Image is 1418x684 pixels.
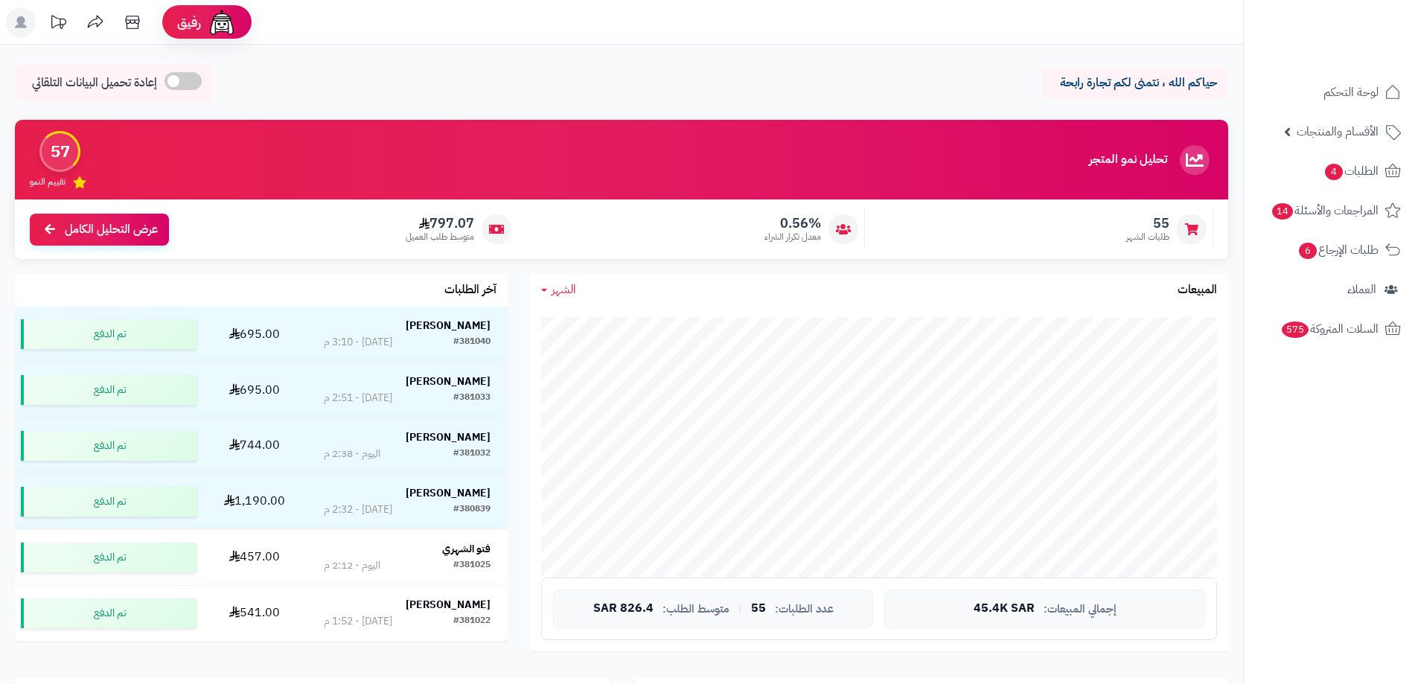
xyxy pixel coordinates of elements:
span: عرض التحليل الكامل [65,221,158,238]
div: تم الدفع [21,375,197,405]
span: | [738,603,742,614]
div: #381040 [453,335,491,350]
span: طلبات الإرجاع [1297,240,1379,261]
a: الشهر [541,281,576,298]
div: تم الدفع [21,487,197,517]
div: #381033 [453,391,491,406]
div: #380839 [453,502,491,517]
strong: [PERSON_NAME] [406,318,491,333]
div: تم الدفع [21,431,197,461]
span: 575 [1282,322,1309,338]
span: عدد الطلبات: [775,603,834,616]
span: 797.07 [406,215,474,231]
div: تم الدفع [21,598,197,628]
a: السلات المتروكة575 [1253,311,1409,347]
span: 45.4K SAR [974,602,1035,616]
a: تحديثات المنصة [39,7,77,41]
a: الطلبات4 [1253,153,1409,189]
td: 695.00 [202,362,307,418]
span: الأقسام والمنتجات [1297,121,1379,142]
a: طلبات الإرجاع6 [1253,232,1409,268]
div: [DATE] - 1:52 م [324,614,392,629]
span: إجمالي المبيعات: [1044,603,1117,616]
strong: [PERSON_NAME] [406,374,491,389]
span: 826.4 SAR [593,602,654,616]
span: متوسط طلب العميل [406,231,474,243]
div: تم الدفع [21,543,197,572]
span: معدل تكرار الشراء [764,231,821,243]
div: [DATE] - 3:10 م [324,335,392,350]
span: رفيق [177,13,201,31]
td: 744.00 [202,418,307,473]
strong: فتو الشهري [442,541,491,557]
strong: [PERSON_NAME] [406,429,491,445]
span: طلبات الشهر [1126,231,1169,243]
div: [DATE] - 2:32 م [324,502,392,517]
div: #381032 [453,447,491,461]
h3: المبيعات [1178,284,1217,297]
td: 1,190.00 [202,474,307,529]
span: الطلبات [1323,161,1379,182]
span: السلات المتروكة [1280,319,1379,339]
div: [DATE] - 2:51 م [324,391,392,406]
a: عرض التحليل الكامل [30,214,169,246]
div: #381025 [453,558,491,573]
img: ai-face.png [207,7,237,37]
span: متوسط الطلب: [662,603,729,616]
a: العملاء [1253,272,1409,307]
a: لوحة التحكم [1253,74,1409,110]
span: المراجعات والأسئلة [1271,200,1379,221]
strong: [PERSON_NAME] [406,485,491,501]
span: الشهر [552,281,576,298]
span: 4 [1325,164,1343,180]
td: 457.00 [202,530,307,585]
div: #381022 [453,614,491,629]
span: 14 [1272,203,1293,220]
a: المراجعات والأسئلة14 [1253,193,1409,228]
td: 695.00 [202,307,307,362]
span: 0.56% [764,215,821,231]
span: 55 [751,602,766,616]
img: logo-2.png [1317,42,1404,73]
span: إعادة تحميل البيانات التلقائي [32,74,157,92]
h3: تحليل نمو المتجر [1089,153,1167,167]
span: العملاء [1347,279,1376,300]
strong: [PERSON_NAME] [406,597,491,613]
span: 6 [1299,243,1317,259]
span: 55 [1126,215,1169,231]
div: اليوم - 2:12 م [324,558,380,573]
span: تقييم النمو [30,176,66,188]
div: اليوم - 2:38 م [324,447,380,461]
td: 541.00 [202,586,307,641]
span: لوحة التحكم [1323,82,1379,103]
p: حياكم الله ، نتمنى لكم تجارة رابحة [1053,74,1217,92]
h3: آخر الطلبات [444,284,496,297]
div: تم الدفع [21,319,197,349]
